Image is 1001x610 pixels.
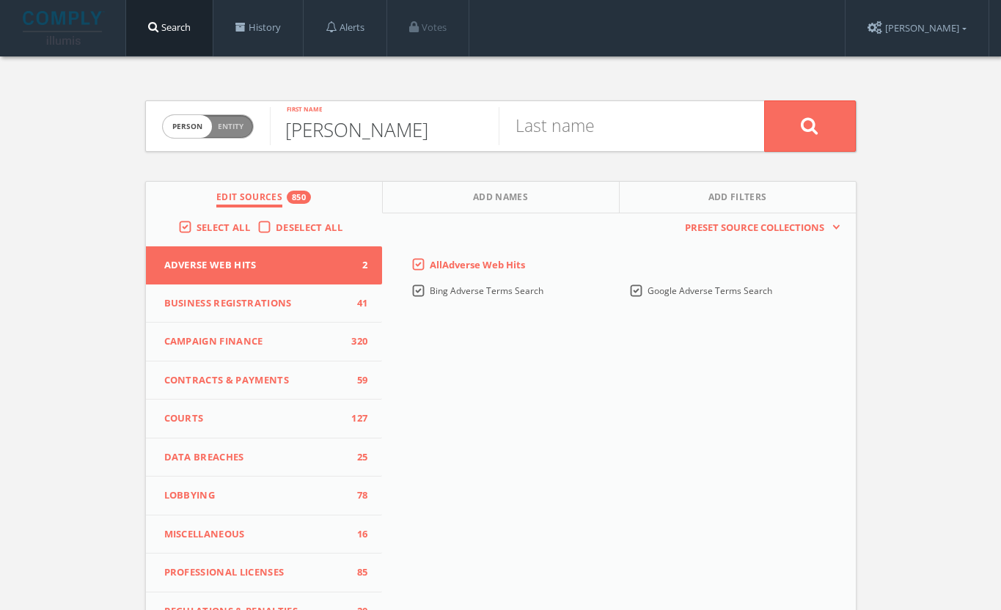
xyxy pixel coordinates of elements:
button: Professional Licenses85 [146,554,383,592]
span: Add Names [473,191,528,207]
span: Add Filters [708,191,767,207]
button: Lobbying78 [146,477,383,515]
button: Courts127 [146,400,383,438]
span: person [163,115,212,138]
span: 41 [345,296,367,311]
span: Campaign Finance [164,334,346,349]
span: Lobbying [164,488,346,503]
span: Business Registrations [164,296,346,311]
span: 25 [345,450,367,465]
button: Miscellaneous16 [146,515,383,554]
button: Campaign Finance320 [146,323,383,361]
span: 59 [345,373,367,388]
span: 78 [345,488,367,503]
button: Contracts & Payments59 [146,361,383,400]
button: Add Filters [620,182,856,213]
span: Google Adverse Terms Search [648,284,772,297]
span: Edit Sources [216,191,282,207]
button: Adverse Web Hits2 [146,246,383,284]
span: Preset Source Collections [678,221,832,235]
span: 16 [345,527,367,542]
span: Adverse Web Hits [164,258,346,273]
span: Contracts & Payments [164,373,346,388]
span: All Adverse Web Hits [430,258,525,271]
span: 85 [345,565,367,580]
div: 850 [287,191,311,204]
span: 127 [345,411,367,426]
img: illumis [23,11,105,45]
button: Data Breaches25 [146,438,383,477]
span: Entity [218,121,243,132]
button: Add Names [383,182,620,213]
span: 2 [345,258,367,273]
span: Miscellaneous [164,527,346,542]
span: Select All [197,221,250,234]
span: 320 [345,334,367,349]
span: Bing Adverse Terms Search [430,284,543,297]
span: Professional Licenses [164,565,346,580]
button: Preset Source Collections [678,221,840,235]
span: Courts [164,411,346,426]
button: Business Registrations41 [146,284,383,323]
span: Deselect All [276,221,342,234]
button: Edit Sources850 [146,182,383,213]
span: Data Breaches [164,450,346,465]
